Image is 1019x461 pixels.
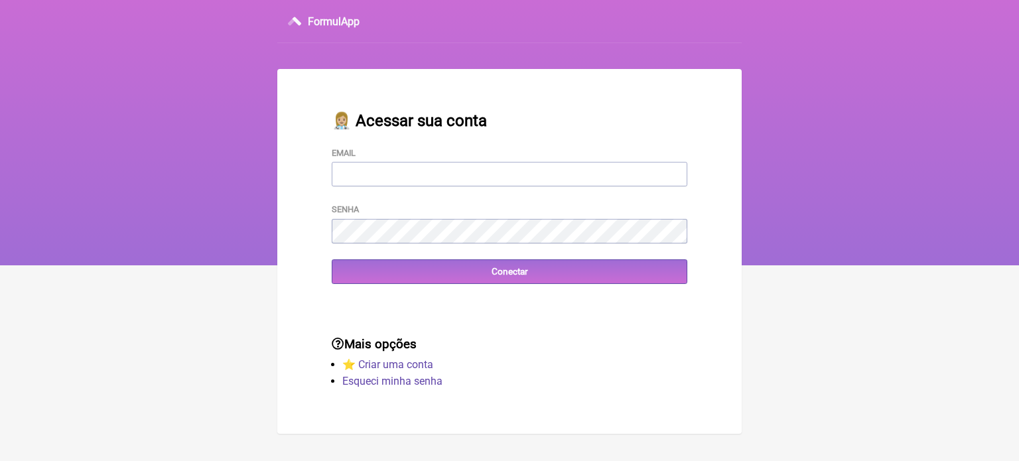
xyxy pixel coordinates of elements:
[342,358,433,371] a: ⭐️ Criar uma conta
[332,148,356,158] label: Email
[332,337,687,352] h3: Mais opções
[332,204,359,214] label: Senha
[342,375,442,387] a: Esqueci minha senha
[332,259,687,284] input: Conectar
[308,15,360,28] h3: FormulApp
[332,111,687,130] h2: 👩🏼‍⚕️ Acessar sua conta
